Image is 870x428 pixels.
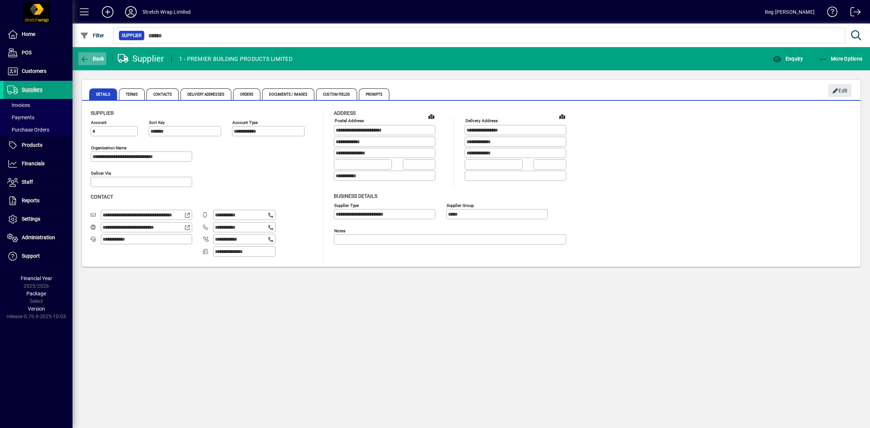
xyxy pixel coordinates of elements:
span: Home [22,31,35,37]
a: Financials [4,155,72,173]
a: Settings [4,210,72,228]
button: Edit [828,84,852,97]
a: Home [4,25,72,43]
span: Customers [22,68,46,74]
a: Purchase Orders [4,124,72,136]
a: Customers [4,62,72,80]
span: Filter [80,33,104,38]
span: Contacts [146,88,179,100]
div: 1 - PREMIER BUILDING PRODUCTS LIMITED [179,53,293,65]
span: Edit [832,85,848,97]
button: More Options [817,52,865,65]
span: Payments [7,115,34,120]
mat-label: Deliver via [91,171,111,176]
span: More Options [819,56,863,62]
a: POS [4,44,72,62]
span: Enquiry [773,56,803,62]
span: Business details [334,193,377,199]
a: Invoices [4,99,72,111]
a: Staff [4,173,72,191]
button: Add [96,5,119,18]
span: Administration [22,234,55,240]
a: Logout [845,1,861,25]
span: Financials [22,161,45,166]
a: View on map [426,111,437,122]
mat-label: Account Type [232,120,258,125]
span: Suppliers [22,87,42,92]
button: Filter [78,29,106,42]
span: Supplier [122,32,141,39]
span: Support [22,253,40,259]
span: Prompts [359,88,390,100]
span: Settings [22,216,40,222]
span: Supplier [91,110,114,116]
span: Custom Fields [316,88,357,100]
mat-label: Organisation name [91,145,127,150]
span: POS [22,50,32,55]
span: Staff [22,179,33,185]
a: Products [4,136,72,154]
span: Contact [91,194,113,200]
span: Terms [119,88,145,100]
span: Products [22,142,42,148]
span: Financial Year [21,275,52,281]
span: Invoices [7,102,30,108]
button: Back [78,52,106,65]
a: Knowledge Base [822,1,838,25]
a: Reports [4,192,72,210]
span: Package [26,291,46,296]
button: Profile [119,5,142,18]
span: Purchase Orders [7,127,49,133]
a: Administration [4,229,72,247]
span: Delivery Addresses [181,88,231,100]
a: Support [4,247,72,265]
span: Reports [22,198,40,203]
span: Version [28,306,45,312]
div: Supplier [118,53,164,65]
a: Payments [4,111,72,124]
a: View on map [556,111,568,122]
mat-label: Notes [334,228,345,233]
mat-label: Sort key [149,120,165,125]
div: Reg [PERSON_NAME] [765,6,815,18]
span: Orders [233,88,261,100]
button: Enquiry [771,52,805,65]
mat-label: Account [91,120,107,125]
span: Details [89,88,117,100]
span: Address [334,110,356,116]
div: Stretch Wrap Limited [142,6,191,18]
mat-label: Supplier type [334,203,359,208]
app-page-header-button: Back [72,52,112,65]
mat-label: Supplier group [447,203,474,208]
span: Documents / Images [262,88,314,100]
span: Back [80,56,104,62]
